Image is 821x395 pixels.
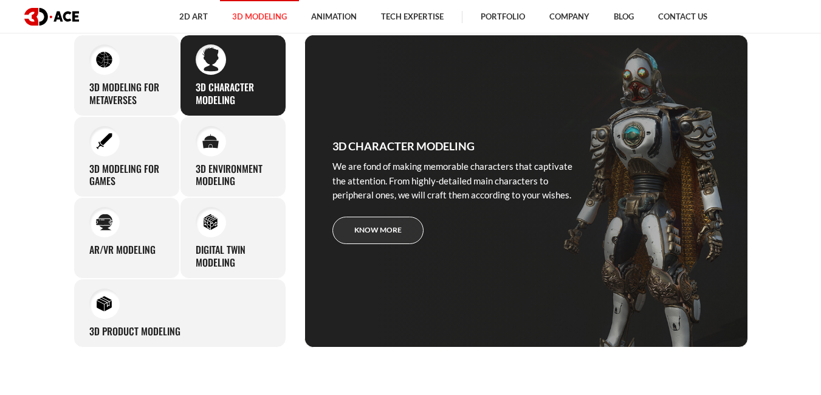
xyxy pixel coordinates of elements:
[196,243,270,269] h3: Digital Twin modeling
[96,51,112,68] img: 3D Modeling for Metaverses
[196,81,270,107] h3: 3D character modeling
[202,134,219,149] img: 3D environment modeling
[96,133,112,149] img: 3D modeling for games
[332,159,582,202] p: We are fond of making memorable characters that captivate the attention. From highly-detailed mai...
[89,81,164,107] h3: 3D Modeling for Metaverses
[96,214,112,231] img: AR/VR modeling
[202,214,219,231] img: Digital Twin modeling
[89,325,180,338] h3: 3D Product Modeling
[89,163,164,188] h3: 3D modeling for games
[89,243,156,256] h3: AR/VR modeling
[202,47,219,72] img: 3D character modeling
[332,138,475,155] h3: 3D character modeling
[196,163,270,188] h3: 3D environment modeling
[24,8,79,26] img: logo dark
[96,295,112,312] img: 3D Product Modeling
[332,217,424,244] a: Know more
